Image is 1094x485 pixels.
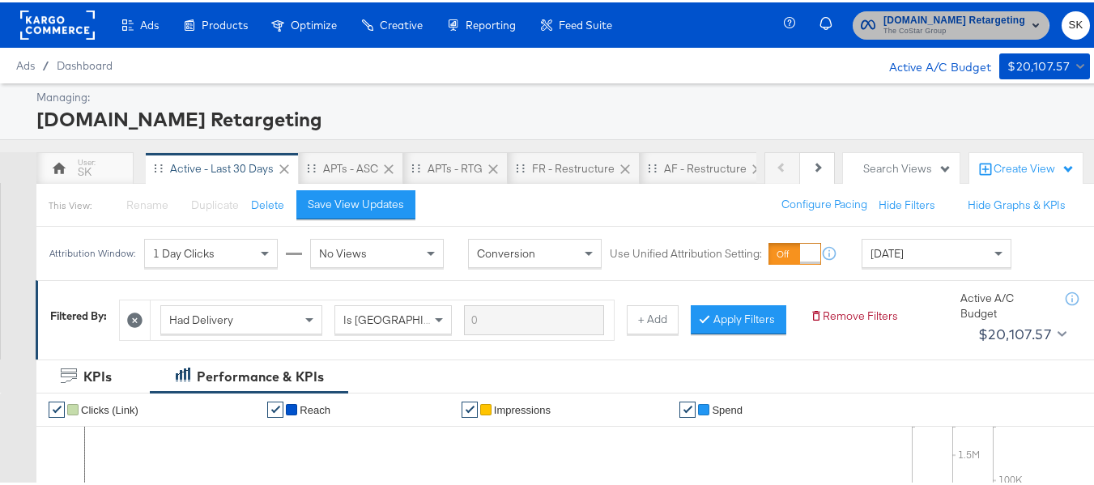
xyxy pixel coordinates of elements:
[126,195,168,210] span: Rename
[679,399,696,415] a: ✔
[197,365,324,384] div: Performance & KPIs
[16,57,35,70] span: Ads
[308,194,404,210] div: Save View Updates
[300,402,330,414] span: Reach
[853,9,1049,37] button: [DOMAIN_NAME] RetargetingThe CoStar Group
[610,244,762,259] label: Use Unified Attribution Setting:
[559,16,612,29] span: Feed Suite
[49,399,65,415] a: ✔
[1068,14,1083,32] span: SK
[35,57,57,70] span: /
[50,306,107,321] div: Filtered By:
[810,306,898,321] button: Remove Filters
[267,399,283,415] a: ✔
[380,16,423,29] span: Creative
[36,103,1086,130] div: [DOMAIN_NAME] Retargeting
[78,162,92,177] div: SK
[770,188,879,217] button: Configure Pacing
[999,51,1090,77] button: $20,107.57
[648,161,657,170] div: Drag to reorder tab
[323,159,378,174] div: APTs - ASC
[712,402,743,414] span: Spend
[170,159,274,174] div: Active - Last 30 Days
[36,87,1086,103] div: Managing:
[627,303,679,332] button: + Add
[296,188,415,217] button: Save View Updates
[466,16,516,29] span: Reporting
[1062,9,1090,37] button: SK
[664,159,747,174] div: AF - Restructure
[428,159,483,174] div: APTs - RTG
[883,10,1025,27] span: [DOMAIN_NAME] Retargeting
[191,195,239,210] span: Duplicate
[1007,54,1070,74] div: $20,107.57
[169,310,233,325] span: Had Delivery
[879,195,935,211] button: Hide Filters
[411,161,420,170] div: Drag to reorder tab
[960,288,1049,318] div: Active A/C Budget
[83,365,112,384] div: KPIs
[57,57,113,70] a: Dashboard
[994,159,1075,175] div: Create View
[462,399,478,415] a: ✔
[477,244,535,258] span: Conversion
[871,244,904,258] span: [DATE]
[154,161,163,170] div: Drag to reorder tab
[251,195,284,211] button: Delete
[494,402,551,414] span: Impressions
[153,244,215,258] span: 1 Day Clicks
[343,310,467,325] span: Is [GEOGRAPHIC_DATA]
[978,320,1051,344] div: $20,107.57
[202,16,248,29] span: Products
[691,303,786,332] button: Apply Filters
[516,161,525,170] div: Drag to reorder tab
[81,402,138,414] span: Clicks (Link)
[464,303,604,333] input: Enter a search term
[307,161,316,170] div: Drag to reorder tab
[532,159,615,174] div: FR - Restructure
[863,159,951,174] div: Search Views
[972,319,1070,345] button: $20,107.57
[291,16,337,29] span: Optimize
[883,23,1025,36] span: The CoStar Group
[872,51,991,75] div: Active A/C Budget
[140,16,159,29] span: Ads
[319,244,367,258] span: No Views
[49,245,136,257] div: Attribution Window:
[49,197,92,210] div: This View:
[968,195,1066,211] button: Hide Graphs & KPIs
